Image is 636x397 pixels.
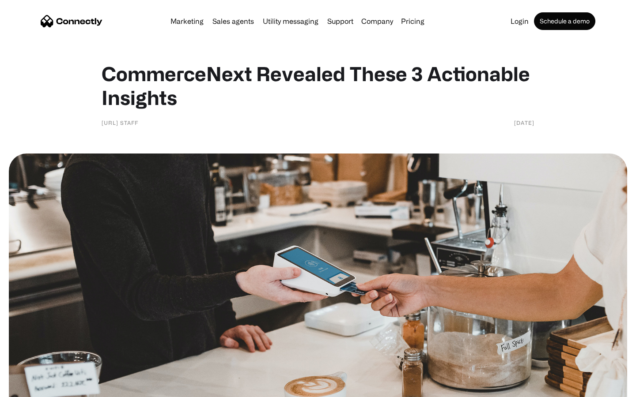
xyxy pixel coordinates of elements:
[167,18,207,25] a: Marketing
[359,15,396,27] div: Company
[18,382,53,394] ul: Language list
[102,118,138,127] div: [URL] Staff
[534,12,595,30] a: Schedule a demo
[397,18,428,25] a: Pricing
[41,15,102,28] a: home
[514,118,534,127] div: [DATE]
[507,18,532,25] a: Login
[209,18,257,25] a: Sales agents
[259,18,322,25] a: Utility messaging
[102,62,534,109] h1: CommerceNext Revealed These 3 Actionable Insights
[9,382,53,394] aside: Language selected: English
[361,15,393,27] div: Company
[324,18,357,25] a: Support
